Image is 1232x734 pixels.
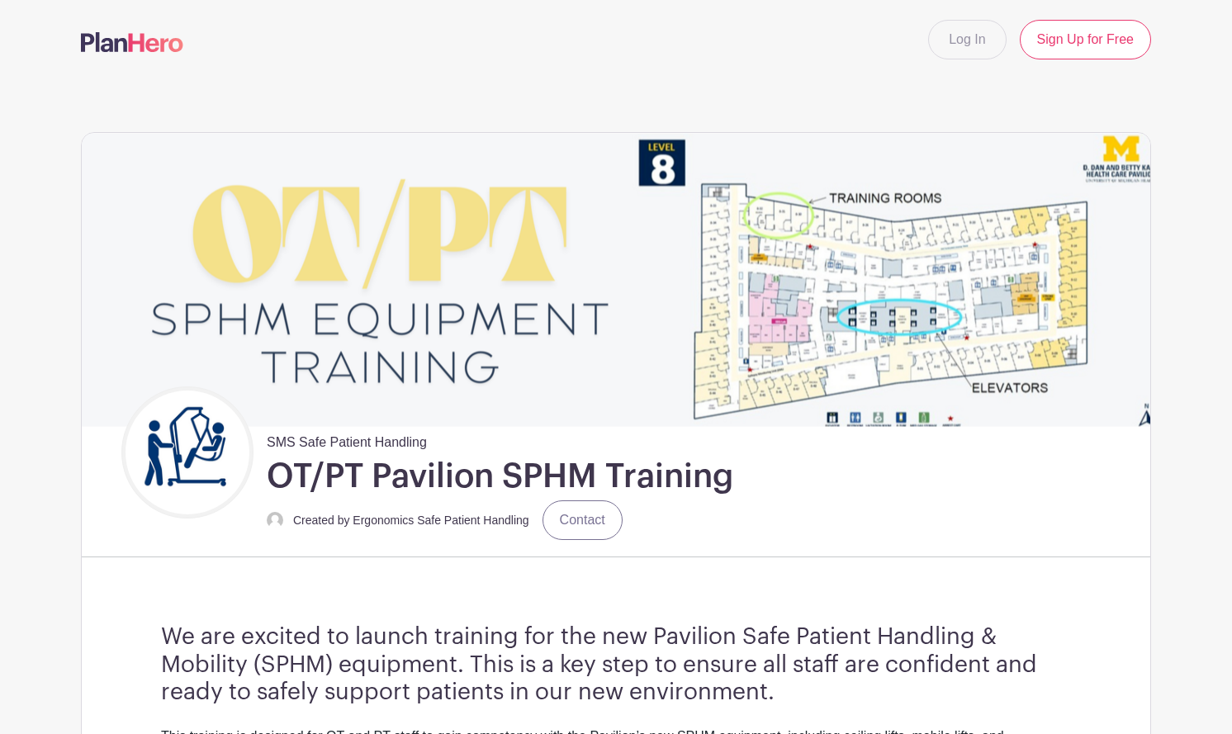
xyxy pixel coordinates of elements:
img: event_banner_9671.png [82,133,1150,426]
h1: OT/PT Pavilion SPHM Training [267,456,733,497]
img: default-ce2991bfa6775e67f084385cd625a349d9dcbb7a52a09fb2fda1e96e2d18dcdb.png [267,512,283,528]
img: Untitled%20design.png [126,391,249,514]
img: logo-507f7623f17ff9eddc593b1ce0a138ce2505c220e1c5a4e2b4648c50719b7d32.svg [81,32,183,52]
a: Contact [543,500,623,540]
h3: We are excited to launch training for the new Pavilion Safe Patient Handling & Mobility (SPHM) eq... [161,623,1071,707]
a: Log In [928,20,1006,59]
a: Sign Up for Free [1020,20,1151,59]
small: Created by Ergonomics Safe Patient Handling [293,514,529,527]
span: SMS Safe Patient Handling [267,426,427,452]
